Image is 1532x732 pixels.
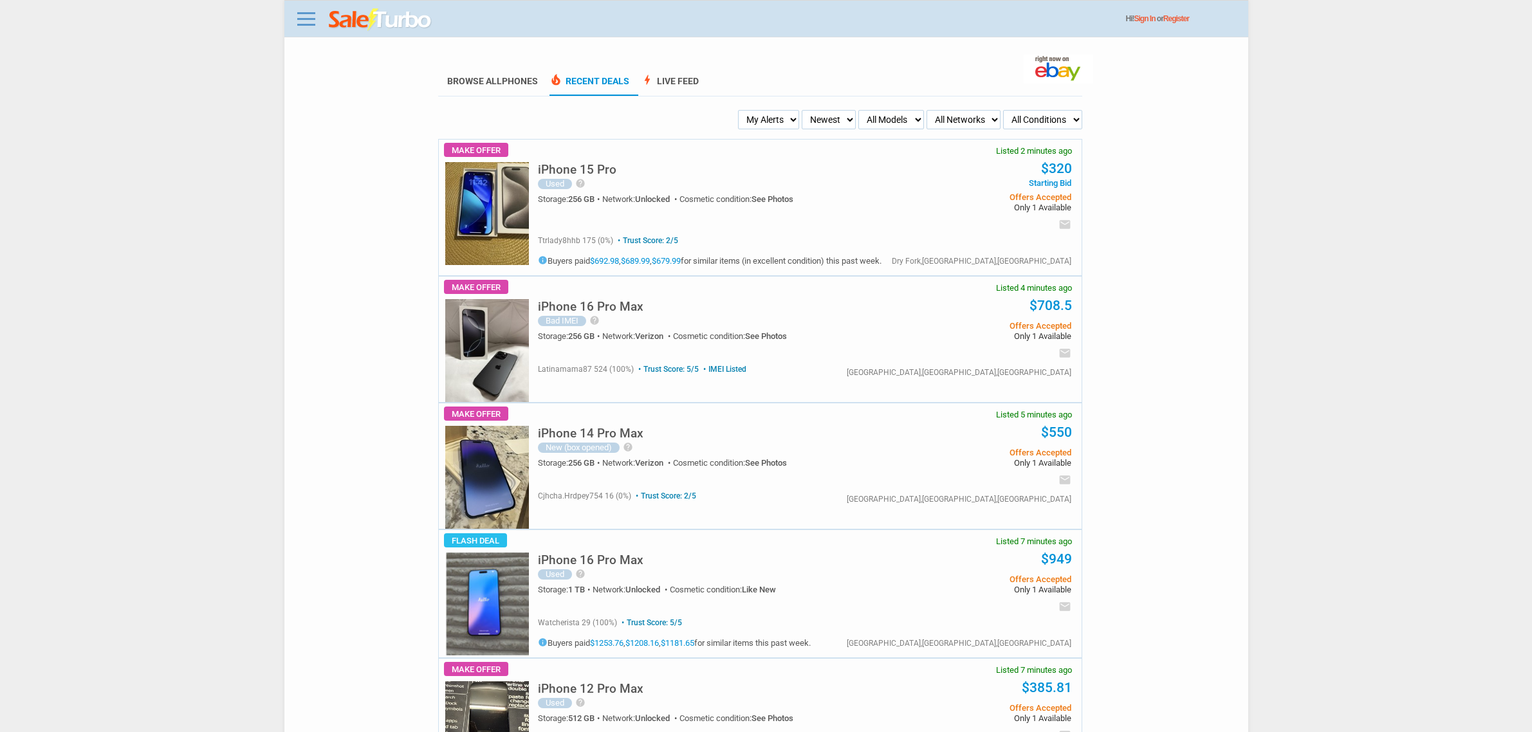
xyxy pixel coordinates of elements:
[445,426,529,529] img: s-l225.jpg
[641,76,699,96] a: boltLive Feed
[673,332,787,340] div: Cosmetic condition:
[1134,14,1156,23] a: Sign In
[575,697,586,708] i: help
[1058,347,1071,360] i: email
[538,618,617,627] span: watcherista 29 (100%)
[549,76,629,96] a: local_fire_departmentRecent Deals
[444,143,508,157] span: Make Offer
[445,553,529,655] img: s-l225.jpg
[1157,14,1189,23] span: or
[877,575,1071,583] span: Offers Accepted
[996,147,1072,155] span: Listed 2 minutes ago
[892,257,1071,265] div: Dry Fork,[GEOGRAPHIC_DATA],[GEOGRAPHIC_DATA]
[568,713,595,723] span: 512 GB
[538,300,643,313] h5: iPhone 16 Pro Max
[568,585,585,594] span: 1 TB
[538,430,643,439] a: iPhone 14 Pro Max
[847,495,1071,503] div: [GEOGRAPHIC_DATA],[GEOGRAPHIC_DATA],[GEOGRAPHIC_DATA]
[538,195,602,203] div: Storage:
[623,442,633,452] i: help
[602,332,673,340] div: Network:
[877,179,1071,187] span: Starting Bid
[1041,161,1072,176] a: $320
[538,698,572,708] div: Used
[877,332,1071,340] span: Only 1 Available
[502,76,538,86] span: Phones
[633,491,696,500] span: Trust Score: 2/5
[444,407,508,421] span: Make Offer
[538,556,643,566] a: iPhone 16 Pro Max
[329,8,432,32] img: saleturbo.com - Online Deals and Discount Coupons
[538,685,643,695] a: iPhone 12 Pro Max
[549,73,562,86] span: local_fire_department
[602,195,679,203] div: Network:
[847,639,1071,647] div: [GEOGRAPHIC_DATA],[GEOGRAPHIC_DATA],[GEOGRAPHIC_DATA]
[635,331,663,341] span: Verizon
[444,662,508,676] span: Make Offer
[1126,14,1134,23] span: Hi!
[602,714,679,722] div: Network:
[538,459,602,467] div: Storage:
[538,316,586,326] div: Bad IMEI
[538,179,572,189] div: Used
[1029,298,1072,313] a: $708.5
[445,299,529,402] img: s-l225.jpg
[1058,473,1071,486] i: email
[590,638,623,648] a: $1253.76
[602,459,673,467] div: Network:
[444,533,507,547] span: Flash Deal
[615,236,678,245] span: Trust Score: 2/5
[996,410,1072,419] span: Listed 5 minutes ago
[538,255,881,265] h5: Buyers paid , , for similar items (in excellent condition) this past week.
[538,255,548,265] i: info
[568,194,595,204] span: 256 GB
[635,458,663,468] span: Verizon
[877,322,1071,330] span: Offers Accepted
[538,427,643,439] h5: iPhone 14 Pro Max
[745,458,787,468] span: See Photos
[538,637,811,647] h5: Buyers paid , , for similar items this past week.
[679,714,793,722] div: Cosmetic condition:
[538,682,643,695] h5: iPhone 12 Pro Max
[538,491,631,500] span: cjhcha.hrdpey754 16 (0%)
[568,458,595,468] span: 256 GB
[538,332,602,340] div: Storage:
[847,369,1071,376] div: [GEOGRAPHIC_DATA],[GEOGRAPHIC_DATA],[GEOGRAPHIC_DATA]
[447,76,538,86] a: Browse AllPhones
[538,585,593,594] div: Storage:
[575,178,586,188] i: help
[877,704,1071,712] span: Offers Accepted
[568,331,595,341] span: 256 GB
[1041,551,1072,567] a: $949
[877,448,1071,457] span: Offers Accepted
[625,638,659,648] a: $1208.16
[1163,14,1189,23] a: Register
[752,194,793,204] span: See Photos
[538,569,572,580] div: Used
[670,585,776,594] div: Cosmetic condition:
[538,637,548,647] i: info
[538,365,634,374] span: latinamama87 524 (100%)
[661,638,694,648] a: $1181.65
[679,195,793,203] div: Cosmetic condition:
[635,713,670,723] span: Unlocked
[538,163,616,176] h5: iPhone 15 Pro
[1041,425,1072,440] a: $550
[742,585,776,594] span: Like New
[752,713,793,723] span: See Photos
[877,193,1071,201] span: Offers Accepted
[1058,600,1071,613] i: email
[636,365,699,374] span: Trust Score: 5/5
[625,585,660,594] span: Unlocked
[745,331,787,341] span: See Photos
[619,618,682,627] span: Trust Score: 5/5
[538,554,643,566] h5: iPhone 16 Pro Max
[652,256,681,266] a: $679.99
[538,236,613,245] span: ttrlady8hhb 175 (0%)
[1022,680,1072,695] a: $385.81
[538,166,616,176] a: iPhone 15 Pro
[621,256,650,266] a: $689.99
[996,284,1072,292] span: Listed 4 minutes ago
[538,443,620,453] div: New (box opened)
[877,459,1071,467] span: Only 1 Available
